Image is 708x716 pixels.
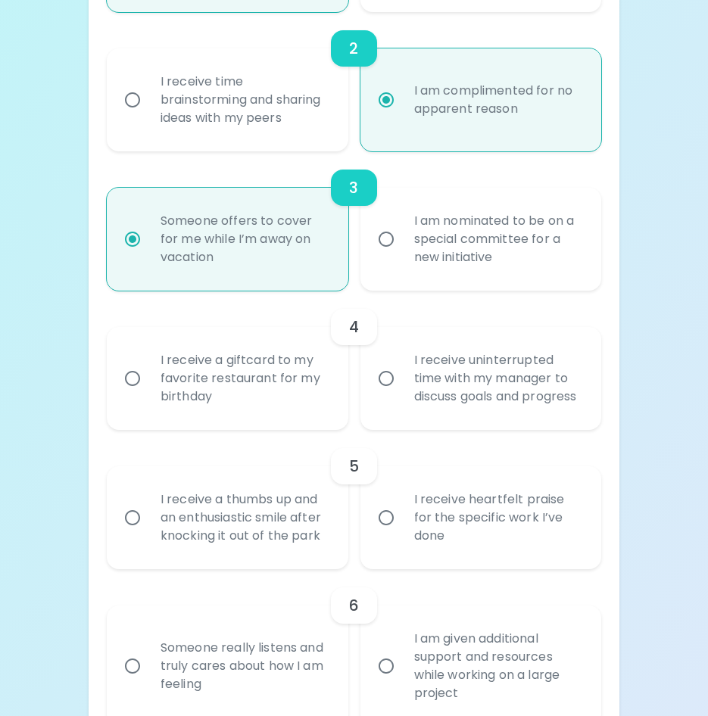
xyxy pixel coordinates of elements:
[402,333,594,424] div: I receive uninterrupted time with my manager to discuss goals and progress
[107,430,601,569] div: choice-group-check
[148,194,340,285] div: Someone offers to cover for me while I’m away on vacation
[349,315,359,339] h6: 4
[148,621,340,711] div: Someone really listens and truly cares about how I am feeling
[148,54,340,145] div: I receive time brainstorming and sharing ideas with my peers
[107,12,601,151] div: choice-group-check
[349,593,359,618] h6: 6
[402,64,594,136] div: I am complimented for no apparent reason
[402,472,594,563] div: I receive heartfelt praise for the specific work I’ve done
[349,454,359,478] h6: 5
[349,176,358,200] h6: 3
[107,151,601,291] div: choice-group-check
[148,472,340,563] div: I receive a thumbs up and an enthusiastic smile after knocking it out of the park
[107,291,601,430] div: choice-group-check
[349,36,358,61] h6: 2
[402,194,594,285] div: I am nominated to be on a special committee for a new initiative
[148,333,340,424] div: I receive a giftcard to my favorite restaurant for my birthday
